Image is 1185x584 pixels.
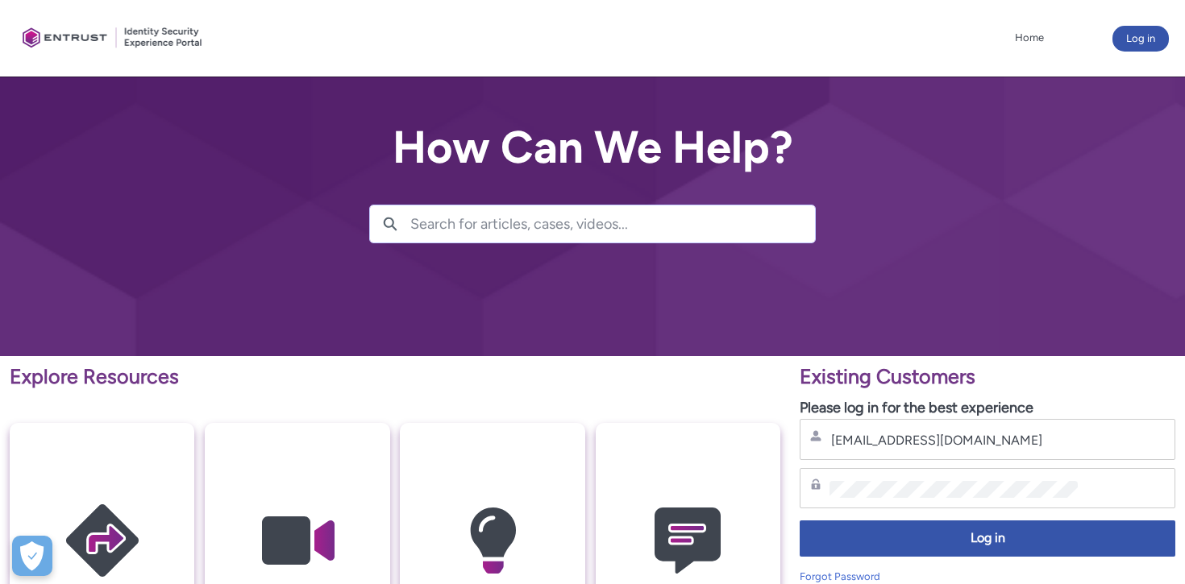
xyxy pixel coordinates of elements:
p: Existing Customers [800,362,1175,392]
span: Log in [810,529,1165,548]
a: Home [1011,26,1048,50]
p: Please log in for the best experience [800,397,1175,419]
p: Explore Resources [10,362,780,392]
input: Search for articles, cases, videos... [410,205,815,242]
div: Cookie Preferences [12,536,52,576]
h2: How Can We Help? [369,122,816,172]
a: Forgot Password [800,570,880,582]
input: Username [829,432,1078,449]
button: Log in [800,520,1175,557]
button: Open Preferences [12,536,52,576]
button: Log in [1112,26,1169,52]
button: Search [370,205,410,242]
